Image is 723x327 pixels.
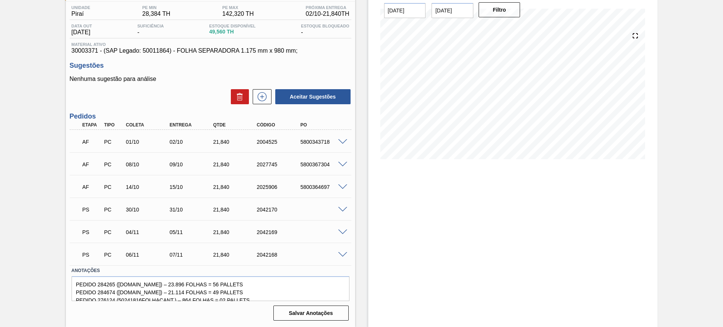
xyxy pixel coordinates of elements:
[72,265,349,276] label: Anotações
[82,139,101,145] p: AF
[70,113,351,120] h3: Pedidos
[168,122,217,128] div: Entrega
[70,76,351,82] p: Nenhuma sugestão para análise
[299,184,348,190] div: 5800364697
[72,29,92,36] span: [DATE]
[81,134,103,150] div: Aguardando Faturamento
[124,161,173,167] div: 08/10/2025
[306,11,349,17] span: 02/10 - 21,840 TH
[124,139,173,145] div: 01/10/2025
[81,156,103,173] div: Aguardando Faturamento
[124,229,173,235] div: 04/11/2025
[255,207,304,213] div: 2042170
[301,24,349,28] span: Estoque Bloqueado
[124,122,173,128] div: Coleta
[72,24,92,28] span: Data out
[211,122,260,128] div: Qtde
[222,5,253,10] span: PE MAX
[102,139,125,145] div: Pedido de Compra
[255,184,304,190] div: 2025906
[72,5,90,10] span: Unidade
[479,2,520,17] button: Filtro
[142,11,170,17] span: 28,384 TH
[102,184,125,190] div: Pedido de Compra
[273,306,349,321] button: Salvar Anotações
[137,24,164,28] span: Suficiência
[272,88,351,105] div: Aceitar Sugestões
[81,246,103,263] div: Aguardando PC SAP
[306,5,349,10] span: Próxima Entrega
[211,161,260,167] div: 21,840
[168,161,217,167] div: 09/10/2025
[102,161,125,167] div: Pedido de Compra
[255,122,304,128] div: Código
[81,224,103,240] div: Aguardando PC SAP
[72,42,349,47] span: Material ativo
[299,24,351,36] div: -
[82,207,101,213] p: PS
[299,122,348,128] div: PO
[255,229,304,235] div: 2042169
[102,207,125,213] div: Pedido de Compra
[70,62,351,70] h3: Sugestões
[168,207,217,213] div: 31/10/2025
[211,252,260,258] div: 21,840
[82,184,101,190] p: AF
[81,201,103,218] div: Aguardando PC SAP
[81,122,103,128] div: Etapa
[124,184,173,190] div: 14/10/2025
[249,89,272,104] div: Nova sugestão
[72,276,349,301] textarea: PEDIDO 284265 ([DOMAIN_NAME]) – 23.896 FOLHAS = 56 PALLETS PEDIDO 284674 ([DOMAIN_NAME]) – 21.114...
[81,179,103,195] div: Aguardando Faturamento
[124,252,173,258] div: 06/11/2025
[211,229,260,235] div: 21,840
[299,139,348,145] div: 5800343718
[227,89,249,104] div: Excluir Sugestões
[72,47,349,54] span: 30003371 - (SAP Legado: 50011864) - FOLHA SEPARADORA 1.175 mm x 980 mm;
[211,184,260,190] div: 21,840
[82,252,101,258] p: PS
[222,11,253,17] span: 142,320 TH
[124,207,173,213] div: 30/10/2025
[299,161,348,167] div: 5800367304
[102,229,125,235] div: Pedido de Compra
[136,24,166,36] div: -
[209,29,256,35] span: 49,560 TH
[102,252,125,258] div: Pedido de Compra
[168,252,217,258] div: 07/11/2025
[82,229,101,235] p: PS
[211,139,260,145] div: 21,840
[168,229,217,235] div: 05/11/2025
[142,5,170,10] span: PE MIN
[255,252,304,258] div: 2042168
[432,3,473,18] input: dd/mm/yyyy
[211,207,260,213] div: 21,840
[82,161,101,167] p: AF
[255,139,304,145] div: 2004525
[168,139,217,145] div: 02/10/2025
[72,11,90,17] span: Piraí
[102,122,125,128] div: Tipo
[209,24,256,28] span: Estoque Disponível
[275,89,351,104] button: Aceitar Sugestões
[384,3,426,18] input: dd/mm/yyyy
[168,184,217,190] div: 15/10/2025
[255,161,304,167] div: 2027745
